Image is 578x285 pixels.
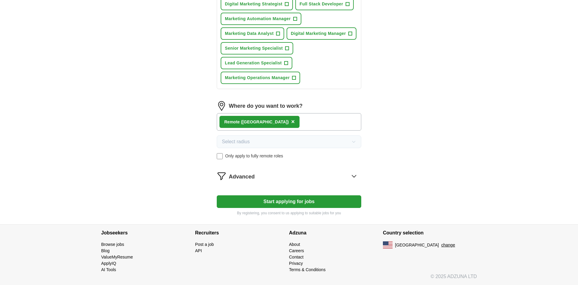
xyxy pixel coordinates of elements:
button: change [441,242,455,248]
button: Senior Marketing Specialist [221,42,293,54]
a: ApplyIQ [101,261,116,266]
button: Digital Marketing Manager [287,27,356,40]
a: Terms & Conditions [289,267,325,272]
span: [GEOGRAPHIC_DATA] [395,242,439,248]
button: Marketing Operations Manager [221,72,300,84]
button: Select radius [217,135,361,148]
span: Senior Marketing Specialist [225,45,283,51]
a: API [195,248,202,253]
span: Marketing Data Analyst [225,30,274,37]
a: Browse jobs [101,242,124,247]
span: × [291,118,295,125]
a: Careers [289,248,304,253]
span: Advanced [229,173,255,181]
img: location.png [217,101,226,111]
span: Marketing Automation Manager [225,16,291,22]
a: About [289,242,300,247]
a: Privacy [289,261,303,266]
button: Lead Generation Specialist [221,57,292,69]
div: Remote ([GEOGRAPHIC_DATA]) [224,119,289,125]
button: Start applying for jobs [217,195,361,208]
span: Lead Generation Specialist [225,60,282,66]
button: Marketing Data Analyst [221,27,284,40]
input: Only apply to fully remote roles [217,153,223,159]
div: © 2025 ADZUNA LTD [96,273,482,285]
span: Marketing Operations Manager [225,75,290,81]
a: AI Tools [101,267,116,272]
a: Blog [101,248,110,253]
h4: Country selection [383,225,477,241]
a: ValueMyResume [101,255,133,259]
a: Post a job [195,242,214,247]
span: Only apply to fully remote roles [225,153,283,159]
span: Select radius [222,138,250,145]
img: US flag [383,241,393,249]
button: × [291,117,295,126]
img: filter [217,171,226,181]
p: By registering, you consent to us applying to suitable jobs for you [217,210,361,216]
span: Digital Marketing Manager [291,30,346,37]
button: Marketing Automation Manager [221,13,301,25]
span: Full Stack Developer [300,1,343,7]
a: Contact [289,255,303,259]
label: Where do you want to work? [229,102,303,110]
span: Digital Marketing Strategist [225,1,282,7]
